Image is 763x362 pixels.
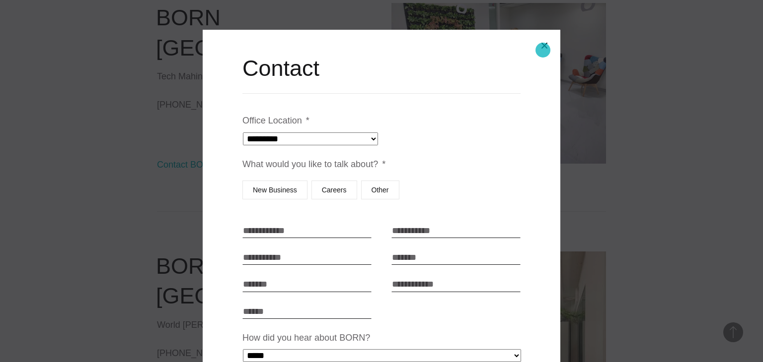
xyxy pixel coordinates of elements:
[242,159,385,170] label: What would you like to talk about?
[311,181,357,199] label: Careers
[242,54,521,83] h2: Contact
[361,181,399,199] label: Other
[242,115,309,126] label: Office Location
[242,332,370,344] label: How did you hear about BORN?
[242,181,307,199] label: New Business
